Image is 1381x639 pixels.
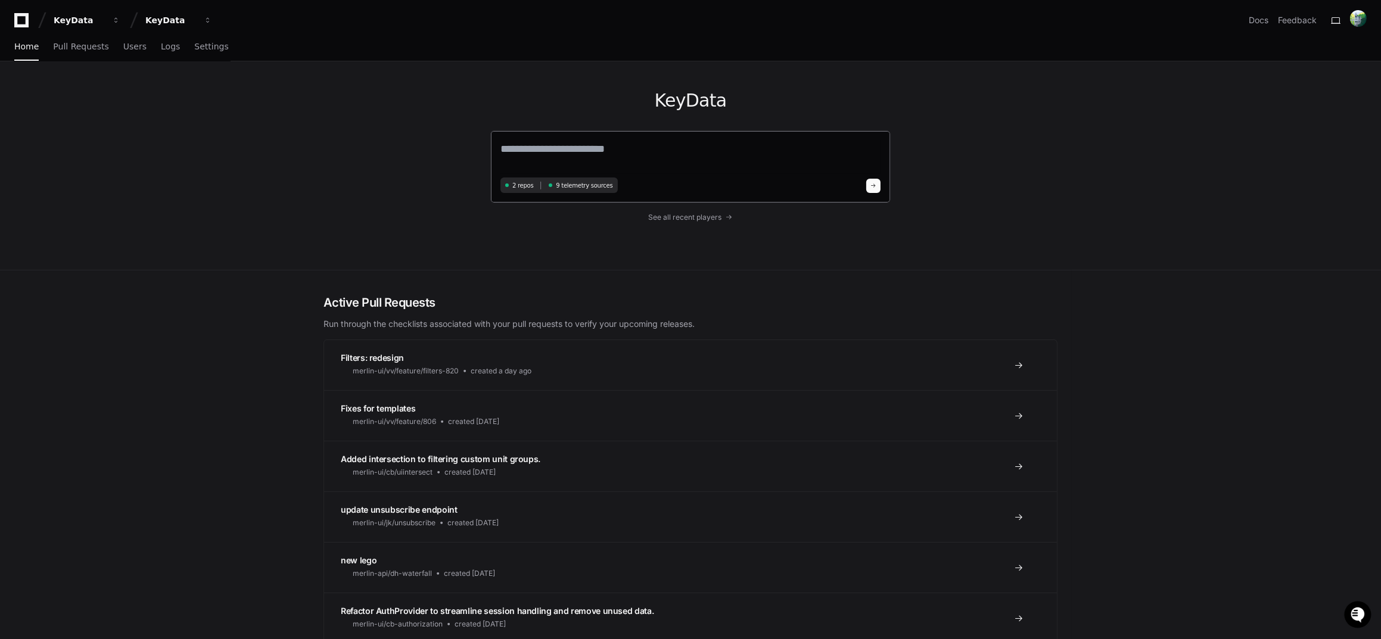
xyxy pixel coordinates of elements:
[447,518,499,528] span: created [DATE]
[324,491,1057,542] a: update unsubscribe endpointmerlin-ui/jk/unsubscribecreated [DATE]
[353,366,459,376] span: merlin-ui/vv/feature/filters-820
[341,606,654,616] span: Refactor AuthProvider to streamline session handling and remove unused data.
[185,127,217,142] button: See all
[12,89,33,110] img: 1736555170064-99ba0984-63c1-480f-8ee9-699278ef63ed
[194,33,228,61] a: Settings
[145,14,197,26] div: KeyData
[119,186,144,195] span: Pylon
[203,92,217,107] button: Start new chat
[54,101,164,110] div: We're available if you need us!
[54,89,195,101] div: Start new chat
[353,569,432,578] span: merlin-api/dh-waterfall
[105,160,130,169] span: [DATE]
[141,10,217,31] button: KeyData
[12,12,36,36] img: PlayerZero
[444,467,496,477] span: created [DATE]
[99,160,103,169] span: •
[444,569,495,578] span: created [DATE]
[14,43,39,50] span: Home
[37,160,97,169] span: [PERSON_NAME]
[194,43,228,50] span: Settings
[161,43,180,50] span: Logs
[324,441,1057,491] a: Added intersection to filtering custom unit groups.merlin-ui/cb/uiintersectcreated [DATE]
[455,619,506,629] span: created [DATE]
[161,33,180,61] a: Logs
[324,390,1057,441] a: Fixes for templatesmerlin-ui/vv/feature/806created [DATE]
[12,130,80,139] div: Past conversations
[512,181,534,190] span: 2 repos
[1343,600,1375,632] iframe: Open customer support
[324,318,1057,330] p: Run through the checklists associated with your pull requests to verify your upcoming releases.
[123,43,147,50] span: Users
[84,186,144,195] a: Powered byPylon
[1278,14,1317,26] button: Feedback
[49,10,125,31] button: KeyData
[353,467,433,477] span: merlin-ui/cb/uiintersect
[448,417,499,426] span: created [DATE]
[25,89,46,110] img: 7521149027303_d2c55a7ec3fe4098c2f6_72.png
[471,366,531,376] span: created a day ago
[53,33,108,61] a: Pull Requests
[324,340,1057,390] a: Filters: redesignmerlin-ui/vv/feature/filters-820created a day ago
[353,619,443,629] span: merlin-ui/cb-authorization
[123,33,147,61] a: Users
[12,148,31,167] img: Ian Ma
[649,213,722,222] span: See all recent players
[490,90,891,111] h1: KeyData
[14,33,39,61] a: Home
[556,181,612,190] span: 9 telemetry sources
[1249,14,1268,26] a: Docs
[1350,10,1367,27] img: ACg8ocIResxbXmkj8yi8MXd9khwmIcCagy_aFmaABQjz70hz5r7uuJU=s96-c
[12,48,217,67] div: Welcome
[341,555,377,565] span: new lego
[324,542,1057,593] a: new legomerlin-api/dh-waterfallcreated [DATE]
[353,417,436,426] span: merlin-ui/vv/feature/806
[341,454,540,464] span: Added intersection to filtering custom unit groups.
[341,353,404,363] span: Filters: redesign
[341,504,458,515] span: update unsubscribe endpoint
[353,518,436,528] span: merlin-ui/jk/unsubscribe
[53,43,108,50] span: Pull Requests
[341,403,415,413] span: Fixes for templates
[54,14,105,26] div: KeyData
[324,294,1057,311] h2: Active Pull Requests
[490,213,891,222] a: See all recent players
